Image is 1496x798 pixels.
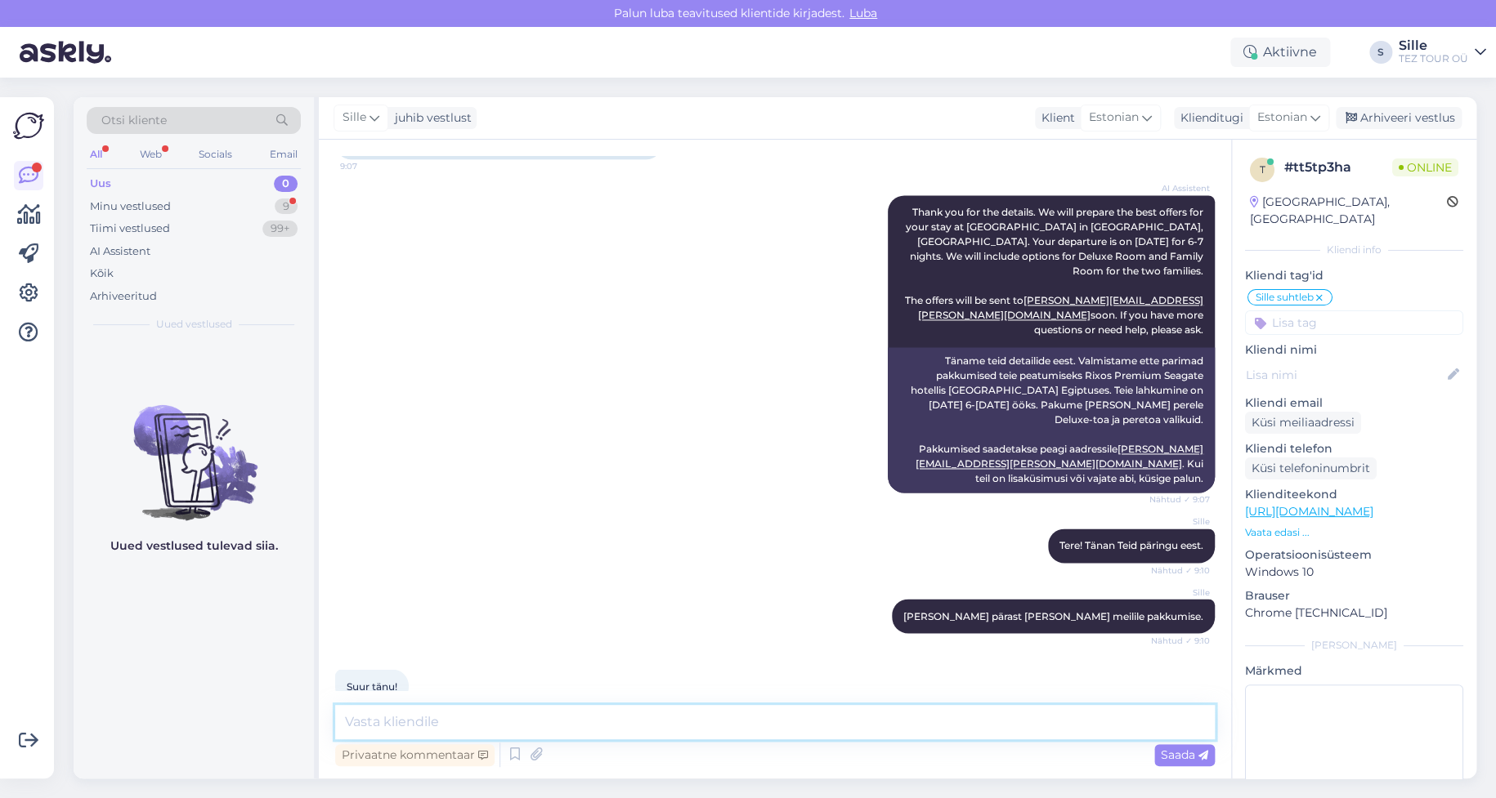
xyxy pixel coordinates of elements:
span: Nähtud ✓ 9:10 [1149,634,1210,646]
span: Luba [844,6,882,20]
div: Minu vestlused [90,198,171,215]
div: AI Assistent [90,243,150,260]
p: Kliendi nimi [1245,341,1463,359]
div: Kõik [90,265,114,282]
div: Tiimi vestlused [90,221,170,237]
span: Estonian [1257,109,1307,127]
span: Estonian [1089,109,1139,127]
span: Nähtud ✓ 9:10 [1149,564,1210,576]
div: 0 [274,176,298,192]
p: Uued vestlused tulevad siia. [110,537,278,555]
span: 9:07 [340,160,401,172]
img: No chats [74,376,314,523]
div: Aktiivne [1230,38,1330,67]
div: Küsi meiliaadressi [1245,412,1361,434]
input: Lisa tag [1245,310,1463,335]
p: Märkmed [1245,662,1463,680]
span: Online [1392,158,1458,176]
span: Nähtud ✓ 9:07 [1149,493,1210,506]
div: Email [267,144,301,165]
div: Web [137,144,165,165]
div: Socials [195,144,235,165]
span: t [1260,163,1265,176]
span: Saada [1161,747,1208,762]
span: Sille [1149,586,1210,598]
p: Vaata edasi ... [1245,525,1463,540]
p: Kliendi tag'id [1245,267,1463,284]
div: juhib vestlust [388,109,472,127]
div: [GEOGRAPHIC_DATA], [GEOGRAPHIC_DATA] [1250,194,1447,228]
span: Tere! Tänan Teid päringu eest. [1059,539,1203,551]
div: [PERSON_NAME] [1245,638,1463,653]
div: Sille [1399,39,1468,52]
div: Kliendi info [1245,243,1463,257]
span: Thank you for the details. We will prepare the best offers for your stay at [GEOGRAPHIC_DATA] in ... [905,206,1206,336]
span: Uued vestlused [156,317,232,332]
div: # tt5tp3ha [1284,158,1392,177]
span: Otsi kliente [101,112,167,129]
a: [URL][DOMAIN_NAME] [1245,504,1373,519]
div: S [1369,41,1392,64]
img: Askly Logo [13,110,44,141]
div: All [87,144,105,165]
div: Uus [90,176,111,192]
p: Klienditeekond [1245,486,1463,503]
div: 99+ [262,221,298,237]
p: Kliendi telefon [1245,440,1463,457]
a: SilleTEZ TOUR OÜ [1399,39,1486,65]
div: Täname teid detailide eest. Valmistame ette parimad pakkumised teie peatumiseks Rixos Premium Sea... [888,347,1215,493]
div: Klienditugi [1174,109,1243,127]
p: Operatsioonisüsteem [1245,546,1463,564]
span: AI Assistent [1149,182,1210,194]
div: Arhiveeritud [90,288,157,305]
div: Arhiveeri vestlus [1336,107,1462,129]
p: Windows 10 [1245,564,1463,581]
p: Brauser [1245,587,1463,604]
div: Klient [1035,109,1075,127]
span: Sille suhtleb [1256,292,1314,302]
a: [PERSON_NAME][EMAIL_ADDRESS][PERSON_NAME][DOMAIN_NAME] [918,294,1203,321]
div: TEZ TOUR OÜ [1399,52,1468,65]
span: Suur tänu! [347,680,397,692]
p: Kliendi email [1245,395,1463,412]
p: Chrome [TECHNICAL_ID] [1245,604,1463,622]
span: Sille [343,109,366,127]
div: 9 [275,198,298,215]
span: Sille [1149,515,1210,528]
span: [PERSON_NAME] pärast [PERSON_NAME] meilile pakkumise. [903,609,1203,622]
div: Privaatne kommentaar [335,744,495,766]
div: Küsi telefoninumbrit [1245,457,1377,479]
input: Lisa nimi [1246,366,1444,384]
